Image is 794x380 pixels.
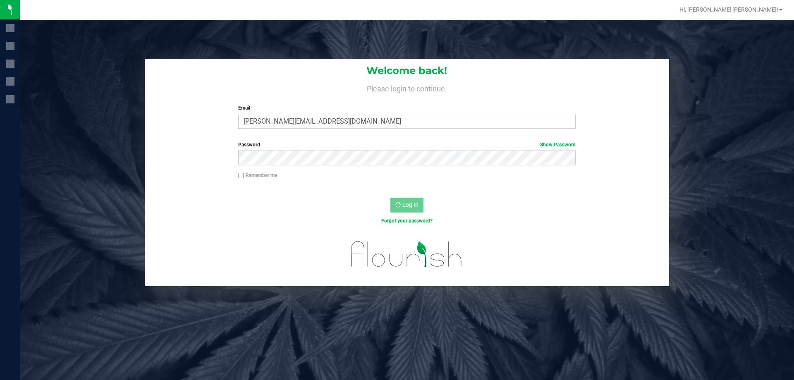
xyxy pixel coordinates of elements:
[540,142,576,148] a: Show Password
[145,83,669,93] h4: Please login to continue.
[679,6,778,13] span: Hi, [PERSON_NAME]'[PERSON_NAME]!
[238,172,277,179] label: Remember me
[238,104,575,112] label: Email
[341,233,472,275] img: flourish_logo.svg
[381,218,433,224] a: Forgot your password?
[238,142,260,148] span: Password
[145,65,669,76] h1: Welcome back!
[390,198,423,213] button: Log In
[238,173,244,179] input: Remember me
[402,201,419,208] span: Log In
